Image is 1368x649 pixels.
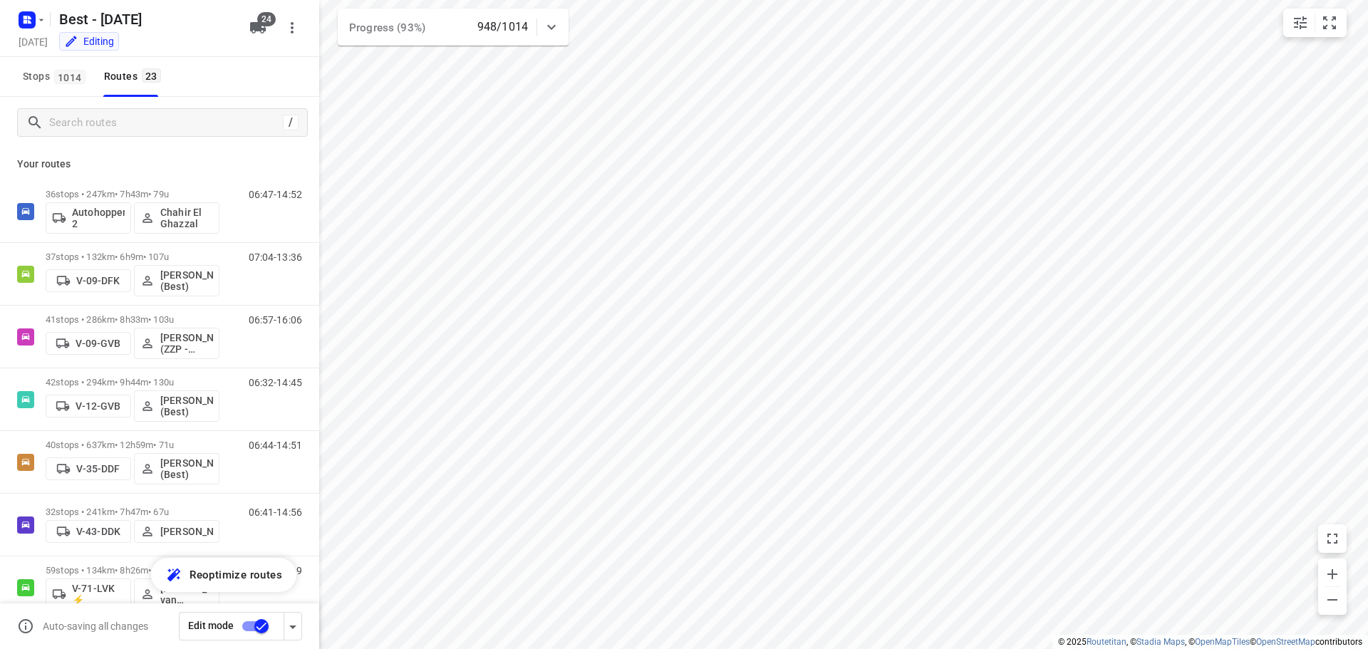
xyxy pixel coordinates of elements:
[76,275,120,286] p: V-09-DFK
[278,14,306,42] button: More
[46,395,131,417] button: V-12-GVB
[283,115,299,130] div: /
[338,9,569,46] div: Progress (93%)948/1014
[134,328,219,359] button: [PERSON_NAME] (ZZP - Best)
[134,520,219,543] button: [PERSON_NAME]
[104,68,165,85] div: Routes
[160,207,213,229] p: Chahir El Ghazzal
[134,578,219,610] button: [PERSON_NAME] van Hasselt - [PERSON_NAME] (Best)
[76,463,120,474] p: V-35-DDF
[72,583,125,606] p: V-71-LVK ⚡
[249,314,302,326] p: 06:57-16:06
[46,202,131,234] button: Autohopper 2
[43,621,148,632] p: Auto-saving all changes
[134,265,219,296] button: [PERSON_NAME] (Best)
[188,620,234,631] span: Edit mode
[53,8,238,31] h5: Rename
[134,453,219,484] button: [PERSON_NAME] (Best)
[46,332,131,355] button: V-09-GVB
[477,19,528,36] p: 948/1014
[249,189,302,200] p: 06:47-14:52
[249,440,302,451] p: 06:44-14:51
[46,440,219,450] p: 40 stops • 637km • 12h59m • 71u
[142,68,161,83] span: 23
[1315,9,1344,37] button: Fit zoom
[64,34,114,48] div: You are currently in edit mode.
[46,578,131,610] button: V-71-LVK ⚡
[134,390,219,422] button: [PERSON_NAME] (Best)
[1136,637,1185,647] a: Stadia Maps
[72,207,125,229] p: Autohopper 2
[151,558,296,592] button: Reoptimize routes
[46,189,219,199] p: 36 stops • 247km • 7h43m • 79u
[1087,637,1126,647] a: Routetitan
[46,565,219,576] p: 59 stops • 134km • 8h26m • 114u
[46,377,219,388] p: 42 stops • 294km • 9h44m • 130u
[249,507,302,518] p: 06:41-14:56
[1058,637,1362,647] li: © 2025 , © , © © contributors
[46,251,219,262] p: 37 stops • 132km • 6h9m • 107u
[46,520,131,543] button: V-43-DDK
[244,14,272,42] button: 24
[160,457,213,480] p: [PERSON_NAME] (Best)
[1256,637,1315,647] a: OpenStreetMap
[13,33,53,50] h5: Project date
[76,400,120,412] p: V-12-GVB
[249,251,302,263] p: 07:04-13:36
[54,70,85,84] span: 1014
[160,583,213,606] p: [PERSON_NAME] van Hasselt - [PERSON_NAME] (Best)
[17,157,302,172] p: Your routes
[23,68,90,85] span: Stops
[1195,637,1250,647] a: OpenMapTiles
[349,21,425,34] span: Progress (93%)
[46,457,131,480] button: V-35-DDF
[46,507,219,517] p: 32 stops • 241km • 7h47m • 67u
[76,526,120,537] p: V-43-DDK
[160,332,213,355] p: [PERSON_NAME] (ZZP - Best)
[134,202,219,234] button: Chahir El Ghazzal
[190,566,282,584] span: Reoptimize routes
[160,269,213,292] p: [PERSON_NAME] (Best)
[46,269,131,292] button: V-09-DFK
[160,395,213,417] p: [PERSON_NAME] (Best)
[46,314,219,325] p: 41 stops • 286km • 8h33m • 103u
[49,112,283,134] input: Search routes
[1283,9,1347,37] div: small contained button group
[76,338,120,349] p: V-09-GVB
[249,377,302,388] p: 06:32-14:45
[284,617,301,635] div: Driver app settings
[160,526,213,537] p: [PERSON_NAME]
[1286,9,1315,37] button: Map settings
[257,12,276,26] span: 24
